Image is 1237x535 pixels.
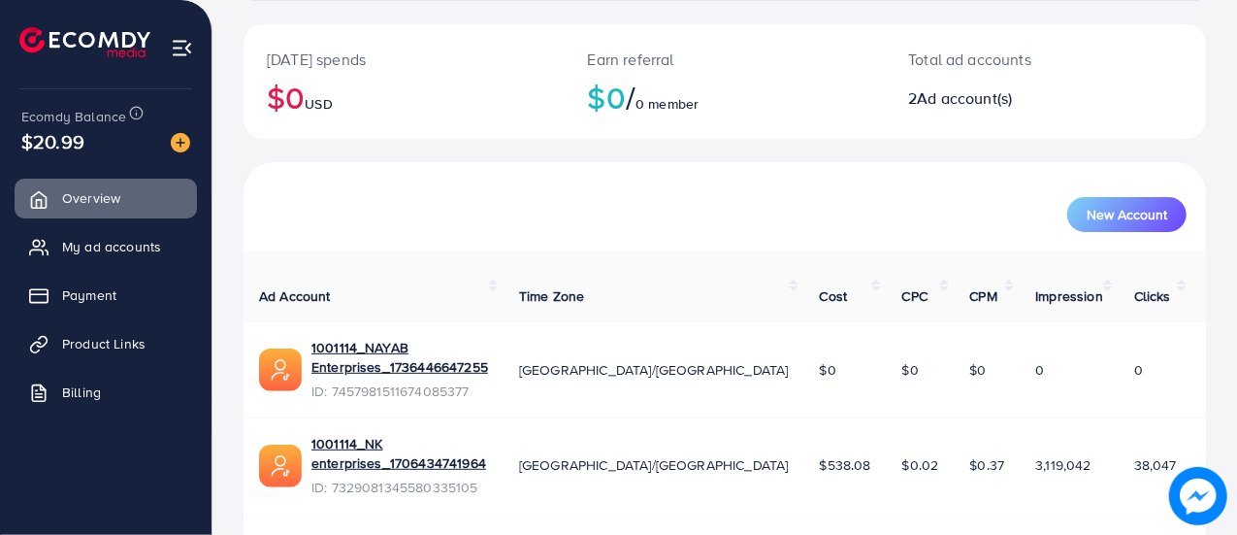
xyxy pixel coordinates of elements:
[62,237,161,256] span: My ad accounts
[15,324,197,363] a: Product Links
[820,455,871,475] span: $538.08
[908,48,1102,71] p: Total ad accounts
[267,48,541,71] p: [DATE] spends
[1035,360,1044,380] span: 0
[259,349,302,391] img: ic-ads-acc.e4c84228.svg
[970,455,1005,475] span: $0.37
[171,133,190,152] img: image
[311,478,488,497] span: ID: 7329081345580335105
[62,334,146,353] span: Product Links
[1134,360,1143,380] span: 0
[305,94,332,114] span: USD
[519,455,789,475] span: [GEOGRAPHIC_DATA]/[GEOGRAPHIC_DATA]
[1134,455,1177,475] span: 38,047
[171,37,193,59] img: menu
[970,360,987,380] span: $0
[626,75,635,119] span: /
[62,188,120,208] span: Overview
[15,276,197,315] a: Payment
[21,127,84,155] span: $20.99
[1087,208,1167,221] span: New Account
[19,27,150,57] img: logo
[1035,286,1103,306] span: Impression
[519,360,789,380] span: [GEOGRAPHIC_DATA]/[GEOGRAPHIC_DATA]
[21,107,126,126] span: Ecomdy Balance
[908,89,1102,108] h2: 2
[917,87,1012,109] span: Ad account(s)
[62,383,101,402] span: Billing
[311,338,488,378] a: 1001114_NAYAB Enterprises_1736446647255
[311,382,488,401] span: ID: 7457981511674085377
[1067,197,1187,232] button: New Account
[15,227,197,266] a: My ad accounts
[267,79,541,116] h2: $0
[62,285,116,305] span: Payment
[635,94,699,114] span: 0 member
[311,434,488,474] a: 1001114_NK enterprises_1706434741964
[259,445,302,487] img: ic-ads-acc.e4c84228.svg
[588,79,863,116] h2: $0
[15,179,197,217] a: Overview
[820,286,848,306] span: Cost
[820,360,836,380] span: $0
[1035,455,1091,475] span: 3,119,042
[588,48,863,71] p: Earn referral
[1169,467,1227,525] img: image
[902,286,928,306] span: CPC
[259,286,331,306] span: Ad Account
[519,286,584,306] span: Time Zone
[902,360,919,380] span: $0
[15,373,197,412] a: Billing
[970,286,997,306] span: CPM
[1134,286,1171,306] span: Clicks
[902,455,939,475] span: $0.02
